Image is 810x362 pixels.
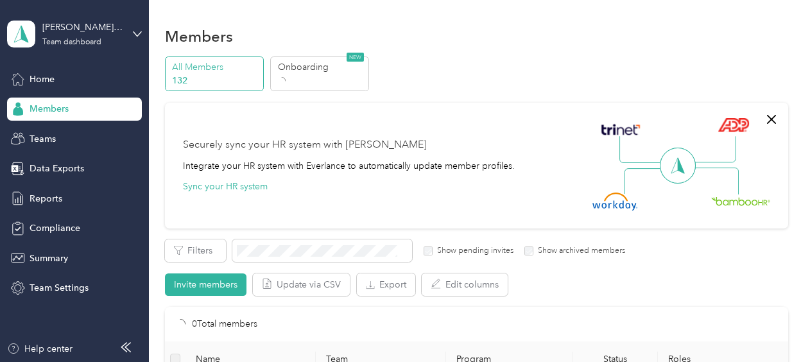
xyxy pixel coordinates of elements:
label: Show pending invites [433,245,513,257]
div: [PERSON_NAME] FIT Team [42,21,123,34]
button: Filters [165,239,226,262]
img: ADP [718,117,749,132]
button: Help center [7,342,73,356]
span: Members [30,102,69,116]
span: Teams [30,132,56,146]
label: Show archived members [533,245,625,257]
div: Integrate your HR system with Everlance to automatically update member profiles. [183,159,515,173]
span: Compliance [30,221,80,235]
img: Trinet [598,121,643,139]
button: Invite members [165,273,246,296]
h1: Members [165,30,233,43]
span: Summary [30,252,68,265]
p: Onboarding [278,60,365,74]
p: 0 Total members [192,317,257,331]
div: Securely sync your HR system with [PERSON_NAME] [183,137,427,153]
p: All Members [172,60,259,74]
div: Team dashboard [42,39,101,46]
p: 132 [172,74,259,87]
span: Home [30,73,55,86]
img: Line Right Up [691,136,736,163]
img: Workday [592,193,637,211]
span: Reports [30,192,62,205]
span: NEW [347,53,364,62]
button: Export [357,273,415,296]
iframe: Everlance-gr Chat Button Frame [738,290,810,362]
span: Team Settings [30,281,89,295]
img: Line Left Up [619,136,664,164]
span: Data Exports [30,162,84,175]
button: Sync your HR system [183,180,268,193]
img: BambooHR [711,196,770,205]
button: Edit columns [422,273,508,296]
img: Line Right Down [694,168,739,195]
button: Update via CSV [253,273,350,296]
img: Line Left Down [624,168,669,194]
